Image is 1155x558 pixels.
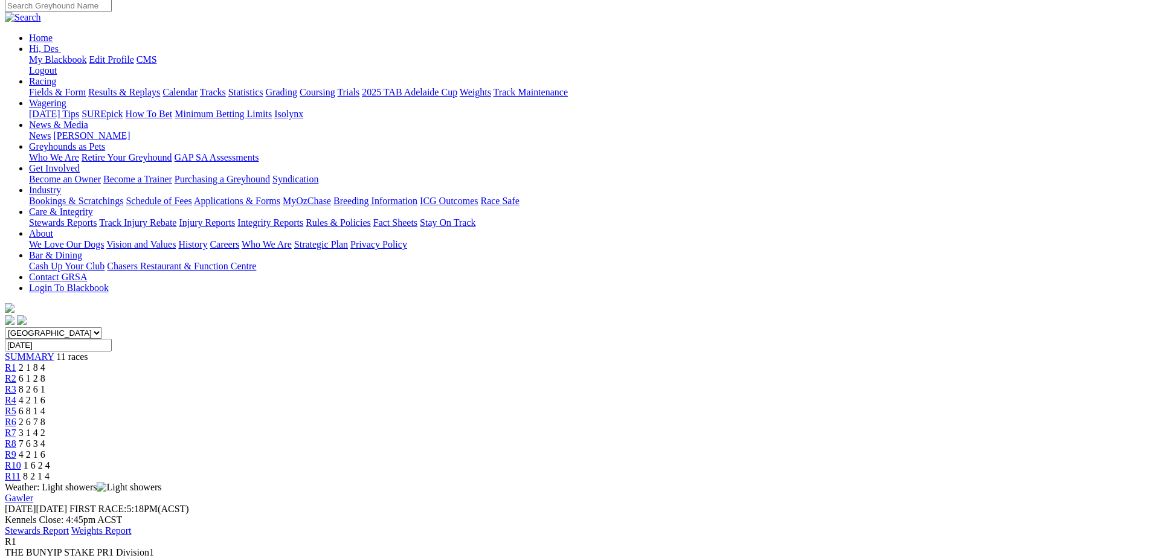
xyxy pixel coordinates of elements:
[29,228,53,239] a: About
[5,339,112,351] input: Select date
[333,196,417,206] a: Breeding Information
[5,428,16,438] span: R7
[19,384,45,394] span: 8 2 6 1
[5,303,14,313] img: logo-grsa-white.png
[175,174,270,184] a: Purchasing a Greyhound
[210,239,239,249] a: Careers
[175,152,259,162] a: GAP SA Assessments
[29,261,105,271] a: Cash Up Your Club
[82,152,172,162] a: Retire Your Greyhound
[29,98,66,108] a: Wagering
[5,525,69,536] a: Stewards Report
[106,239,176,249] a: Vision and Values
[5,438,16,449] a: R8
[29,174,101,184] a: Become an Owner
[29,87,86,97] a: Fields & Form
[29,65,57,75] a: Logout
[194,196,280,206] a: Applications & Forms
[494,87,568,97] a: Track Maintenance
[5,362,16,373] a: R1
[29,217,97,228] a: Stewards Reports
[126,109,173,119] a: How To Bet
[5,547,1141,558] div: THE BUNYIP STAKE PR1 Division1
[19,449,45,460] span: 4 2 1 6
[137,54,157,65] a: CMS
[272,174,318,184] a: Syndication
[29,130,51,141] a: News
[29,141,105,152] a: Greyhounds as Pets
[103,174,172,184] a: Become a Trainer
[5,384,16,394] a: R3
[162,87,198,97] a: Calendar
[5,460,21,470] a: R10
[29,239,1141,250] div: About
[29,87,1141,98] div: Racing
[126,196,191,206] a: Schedule of Fees
[350,239,407,249] a: Privacy Policy
[88,87,160,97] a: Results & Replays
[19,406,45,416] span: 6 8 1 4
[24,460,50,470] span: 1 6 2 4
[19,428,45,438] span: 3 1 4 2
[420,217,475,228] a: Stay On Track
[29,43,61,54] a: Hi, Des
[5,315,14,325] img: facebook.svg
[179,217,235,228] a: Injury Reports
[17,315,27,325] img: twitter.svg
[56,351,88,362] span: 11 races
[300,87,335,97] a: Coursing
[29,163,80,173] a: Get Involved
[29,261,1141,272] div: Bar & Dining
[29,120,88,130] a: News & Media
[480,196,519,206] a: Race Safe
[337,87,359,97] a: Trials
[283,196,331,206] a: MyOzChase
[29,76,56,86] a: Racing
[237,217,303,228] a: Integrity Reports
[71,525,132,536] a: Weights Report
[97,482,161,493] img: Light showers
[5,395,16,405] a: R4
[89,54,134,65] a: Edit Profile
[5,471,21,481] span: R11
[19,362,45,373] span: 2 1 8 4
[228,87,263,97] a: Statistics
[5,406,16,416] span: R5
[29,196,1141,207] div: Industry
[5,515,1141,525] div: Kennels Close: 4:45pm ACST
[23,471,50,481] span: 8 2 1 4
[29,109,1141,120] div: Wagering
[5,351,54,362] span: SUMMARY
[266,87,297,97] a: Grading
[29,152,79,162] a: Who We Are
[29,239,104,249] a: We Love Our Dogs
[82,109,123,119] a: SUREpick
[306,217,371,228] a: Rules & Policies
[29,109,79,119] a: [DATE] Tips
[294,239,348,249] a: Strategic Plan
[5,536,16,547] span: R1
[274,109,303,119] a: Isolynx
[373,217,417,228] a: Fact Sheets
[29,217,1141,228] div: Care & Integrity
[29,283,109,293] a: Login To Blackbook
[29,152,1141,163] div: Greyhounds as Pets
[19,373,45,383] span: 6 1 2 8
[53,130,130,141] a: [PERSON_NAME]
[5,417,16,427] a: R6
[29,33,53,43] a: Home
[362,87,457,97] a: 2025 TAB Adelaide Cup
[29,196,123,206] a: Bookings & Scratchings
[29,43,59,54] span: Hi, Des
[5,449,16,460] span: R9
[29,207,93,217] a: Care & Integrity
[200,87,226,97] a: Tracks
[5,373,16,383] a: R2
